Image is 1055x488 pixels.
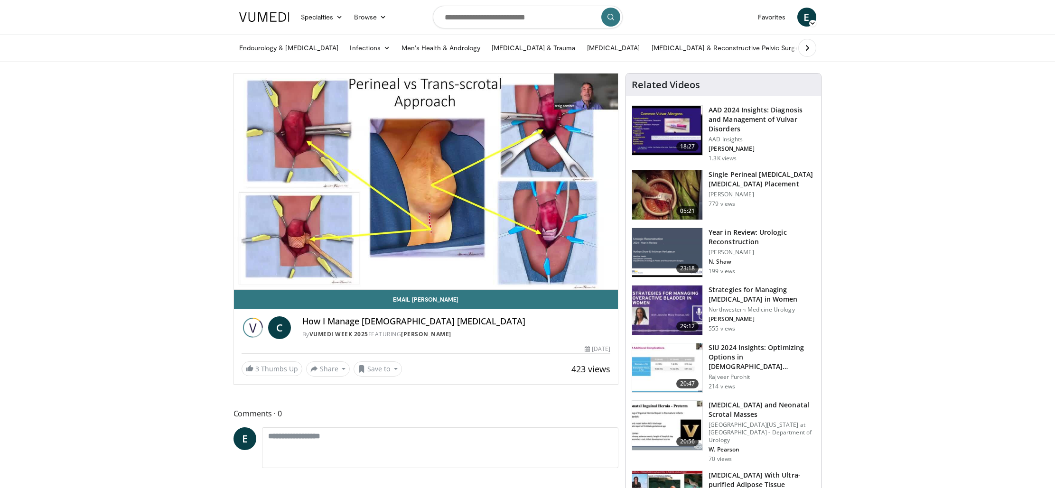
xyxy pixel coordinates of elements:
p: Northwestern Medicine Urology [709,306,815,313]
p: [PERSON_NAME] [709,315,815,323]
p: W. Pearson [709,446,815,453]
h4: Related Videos [632,79,700,91]
a: 29:12 Strategies for Managing [MEDICAL_DATA] in Women Northwestern Medicine Urology [PERSON_NAME]... [632,285,815,335]
a: [MEDICAL_DATA] & Trauma [486,38,581,57]
p: 555 views [709,325,735,332]
h4: How I Manage [DEMOGRAPHIC_DATA] [MEDICAL_DATA] [302,316,611,327]
a: Endourology & [MEDICAL_DATA] [233,38,345,57]
img: 735fcd68-c9dc-4d64-bd7c-3ac0607bf3e9.150x105_q85_crop-smart_upscale.jpg [632,170,702,220]
img: VuMedi Logo [239,12,289,22]
a: E [797,8,816,27]
input: Search topics, interventions [433,6,623,28]
a: 20:47 SIU 2024 Insights: Optimizing Options in [DEMOGRAPHIC_DATA] [MEDICAL_DATA] Rajveer Purohit ... [632,343,815,393]
p: Rajveer Purohit [709,373,815,381]
a: [PERSON_NAME] [401,330,451,338]
button: Share [306,361,350,377]
a: Specialties [295,8,349,27]
h3: Single Perineal [MEDICAL_DATA] [MEDICAL_DATA] Placement [709,170,815,189]
span: Comments 0 [233,407,619,420]
p: 70 views [709,455,732,463]
span: 3 [255,364,259,373]
span: 05:21 [676,206,699,216]
p: 1.3K views [709,155,737,162]
a: 05:21 Single Perineal [MEDICAL_DATA] [MEDICAL_DATA] Placement [PERSON_NAME] 779 views [632,170,815,220]
a: Browse [348,8,392,27]
p: 214 views [709,383,735,390]
a: [MEDICAL_DATA] [581,38,646,57]
p: [PERSON_NAME] [709,249,815,256]
a: 18:27 AAD 2024 Insights: Diagnosis and Management of Vulvar Disorders AAD Insights [PERSON_NAME] ... [632,105,815,162]
a: [MEDICAL_DATA] & Reconstructive Pelvic Surgery [646,38,811,57]
p: [GEOGRAPHIC_DATA][US_STATE] at [GEOGRAPHIC_DATA] - Department of Urology [709,421,815,444]
h3: [MEDICAL_DATA] and Neonatal Scrotal Masses [709,400,815,419]
div: [DATE] [585,345,610,353]
h3: AAD 2024 Insights: Diagnosis and Management of Vulvar Disorders [709,105,815,134]
span: 423 views [571,363,610,375]
a: 20:56 [MEDICAL_DATA] and Neonatal Scrotal Masses [GEOGRAPHIC_DATA][US_STATE] at [GEOGRAPHIC_DATA]... [632,400,815,463]
a: E [233,427,256,450]
img: 7b1bdb02-4417-4d09-9f69-b495132e12fc.150x105_q85_crop-smart_upscale.jpg [632,285,702,335]
a: C [268,316,291,339]
span: 20:47 [676,379,699,388]
a: 3 Thumbs Up [242,361,302,376]
span: 23:18 [676,264,699,273]
p: N. Shaw [709,258,815,266]
img: a4763f22-b98d-4ca7-a7b0-76e2b474f451.png.150x105_q85_crop-smart_upscale.png [632,228,702,277]
img: Vumedi Week 2025 [242,316,264,339]
p: [PERSON_NAME] [709,191,815,198]
p: 779 views [709,200,735,208]
a: Email [PERSON_NAME] [234,290,618,309]
a: Favorites [752,8,792,27]
h3: Strategies for Managing [MEDICAL_DATA] in Women [709,285,815,304]
div: By FEATURING [302,330,611,339]
a: 23:18 Year in Review: Urologic Reconstruction [PERSON_NAME] N. Shaw 199 views [632,228,815,278]
span: 20:56 [676,437,699,446]
a: Men’s Health & Andrology [396,38,486,57]
a: Infections [344,38,396,57]
p: AAD Insights [709,136,815,143]
span: 29:12 [676,322,699,331]
img: 7d2a5eae-1b38-4df6-9a7f-463b8470133b.150x105_q85_crop-smart_upscale.jpg [632,343,702,393]
h3: SIU 2024 Insights: Optimizing Options in [DEMOGRAPHIC_DATA] [MEDICAL_DATA] [709,343,815,371]
span: 18:27 [676,142,699,151]
button: Save to [354,361,402,377]
p: [PERSON_NAME] [709,145,815,153]
video-js: Video Player [234,74,618,290]
h3: Year in Review: Urologic Reconstruction [709,228,815,247]
img: bd4d421c-fb82-4a4e-bd86-98403be3fc02.150x105_q85_crop-smart_upscale.jpg [632,401,702,450]
img: 391116fa-c4eb-4293-bed8-ba80efc87e4b.150x105_q85_crop-smart_upscale.jpg [632,106,702,155]
a: Vumedi Week 2025 [309,330,368,338]
p: 199 views [709,267,735,275]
